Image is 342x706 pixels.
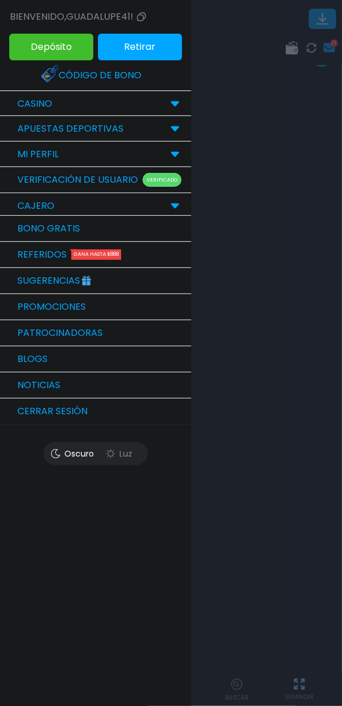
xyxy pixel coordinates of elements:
[93,445,145,462] div: Luz
[98,34,182,60] button: Retirar
[9,34,93,60] button: Depósito
[43,442,148,465] button: OscuroLuz
[80,271,93,284] img: Gift
[10,10,148,24] div: Bienvenido , guadalupe41!
[41,63,150,88] a: Código de bono
[46,445,99,462] div: Oscuro
[17,147,59,161] p: MI PERFIL
[143,173,181,187] p: Verificado
[71,249,121,260] div: Gana hasta $888
[17,97,52,111] p: CASINO
[17,199,54,213] p: CAJERO
[17,122,123,136] p: Apuestas Deportivas
[41,65,59,82] img: Redeem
